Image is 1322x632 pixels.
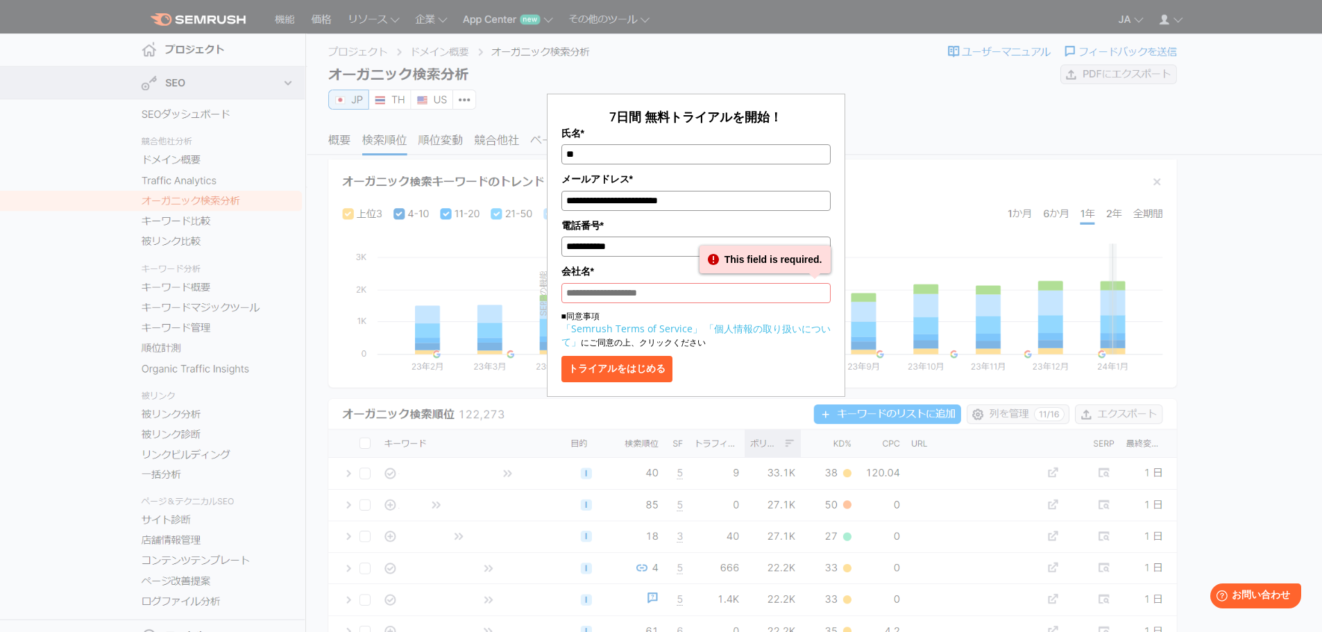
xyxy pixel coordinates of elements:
div: This field is required. [700,246,831,273]
button: トライアルをはじめる [561,356,672,382]
span: 7日間 無料トライアルを開始！ [609,108,782,125]
label: 電話番号* [561,218,831,233]
a: 「個人情報の取り扱いについて」 [561,322,831,348]
a: 「Semrush Terms of Service」 [561,322,702,335]
iframe: Help widget launcher [1198,578,1307,617]
label: メールアドレス* [561,171,831,187]
p: ■同意事項 にご同意の上、クリックください [561,310,831,349]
